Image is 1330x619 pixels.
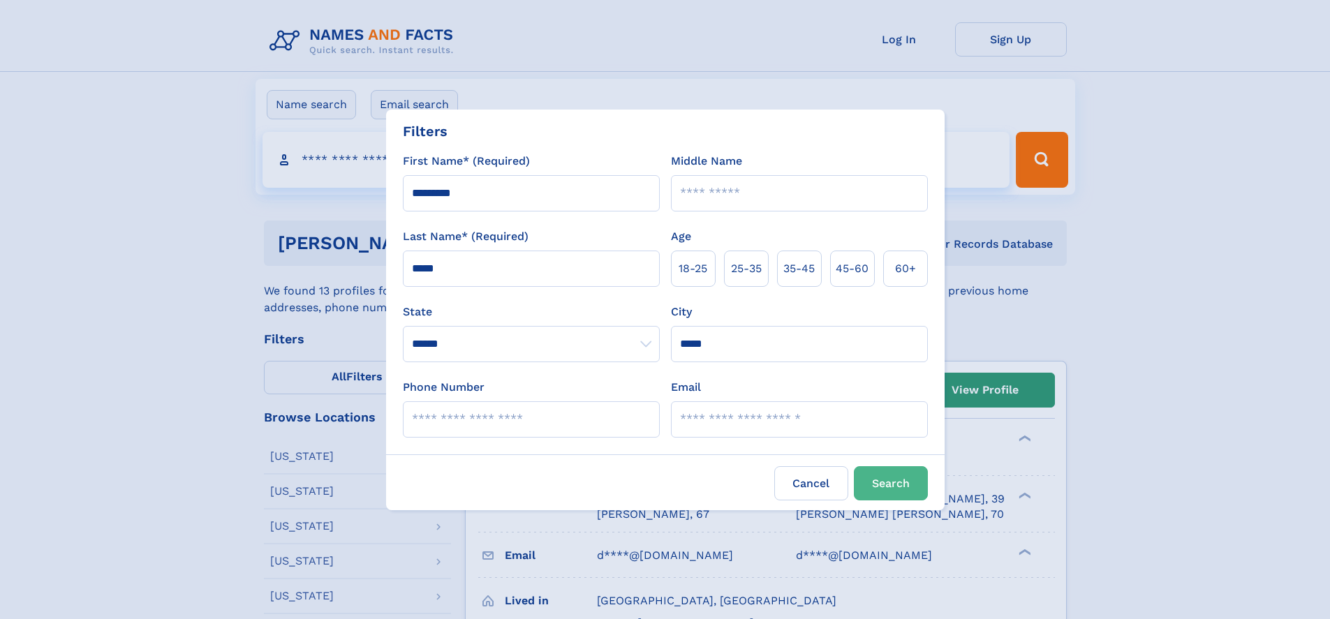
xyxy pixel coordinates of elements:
label: City [671,304,692,320]
label: Cancel [774,466,848,500]
span: 18‑25 [679,260,707,277]
label: Last Name* (Required) [403,228,529,245]
label: First Name* (Required) [403,153,530,170]
label: Age [671,228,691,245]
button: Search [854,466,928,500]
span: 35‑45 [783,260,815,277]
label: Email [671,379,701,396]
span: 25‑35 [731,260,762,277]
span: 60+ [895,260,916,277]
span: 45‑60 [836,260,869,277]
label: State [403,304,660,320]
label: Middle Name [671,153,742,170]
div: Filters [403,121,448,142]
label: Phone Number [403,379,485,396]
